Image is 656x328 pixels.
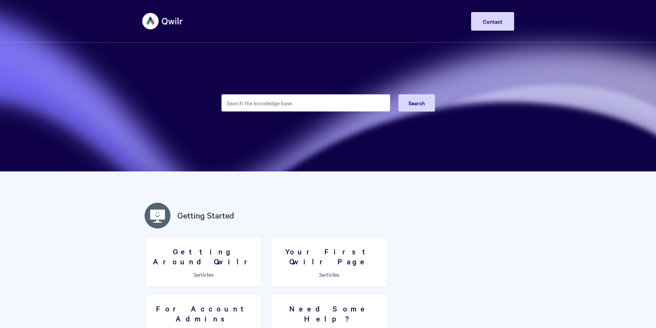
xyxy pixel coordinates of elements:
[271,237,387,287] a: Your First Qwilr Page 3articles
[142,8,183,34] img: Qwilr Help Center
[149,304,257,323] h3: For Account Admins
[275,304,383,323] h3: Need Some Help?
[398,94,435,112] button: Search
[149,246,257,266] h3: Getting Around Qwilr
[319,271,322,278] span: 3
[275,246,383,266] h3: Your First Qwilr Page
[471,12,514,31] a: Contact
[149,271,257,277] p: articles
[193,271,196,278] span: 3
[145,237,262,287] a: Getting Around Qwilr 3articles
[408,99,425,107] span: Search
[177,209,234,222] a: Getting Started
[221,94,390,112] input: Search the knowledge base
[275,271,383,277] p: articles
